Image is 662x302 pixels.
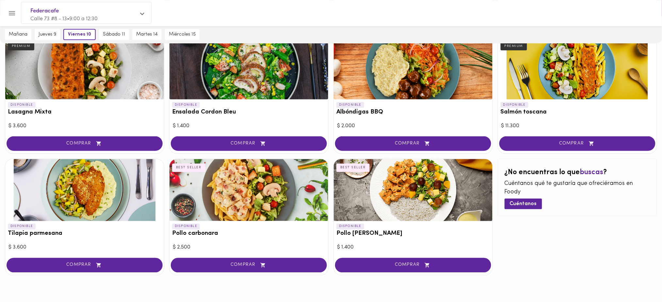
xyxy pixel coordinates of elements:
[132,29,162,40] button: martes 14
[336,164,370,172] div: BEST SELLER
[4,5,20,21] button: Menu
[337,122,489,130] div: $ 2.000
[8,109,161,116] h3: Lasagna Mixta
[336,109,490,116] h3: Albóndigas BBQ
[624,264,655,295] iframe: Messagebird Livechat Widget
[179,263,319,268] span: COMPRAR
[8,102,36,108] p: DISPONIBLE
[172,164,205,172] div: BEST SELLER
[63,29,96,40] button: viernes 10
[334,159,492,221] div: Pollo Tikka Massala
[103,32,125,38] span: sábado 11
[171,136,327,151] button: COMPRAR
[136,32,158,38] span: martes 14
[15,263,154,268] span: COMPRAR
[498,38,657,99] div: Salmón toscana
[8,122,161,130] div: $ 3.600
[9,32,27,38] span: mañana
[172,231,326,237] h3: Pollo carbonara
[170,159,328,221] div: Pollo carbonara
[68,32,91,38] span: viernes 10
[508,141,647,146] span: COMPRAR
[39,32,56,38] span: jueves 9
[505,180,650,197] p: Cuéntanos qué te gustaría que ofreciéramos en Foody
[334,38,492,99] div: Albóndigas BBQ
[172,102,200,108] p: DISPONIBLE
[173,244,325,251] div: $ 2.500
[335,136,491,151] button: COMPRAR
[343,141,483,146] span: COMPRAR
[8,224,36,230] p: DISPONIBLE
[165,29,200,40] button: miércoles 15
[8,231,161,237] h3: Tilapia parmesana
[8,244,161,251] div: $ 3.600
[337,244,489,251] div: $ 1.400
[336,231,490,237] h3: Pollo [PERSON_NAME]
[501,102,528,108] p: DISPONIBLE
[179,141,319,146] span: COMPRAR
[169,32,196,38] span: miércoles 15
[499,136,655,151] button: COMPRAR
[510,201,537,207] span: Cuéntanos
[343,263,483,268] span: COMPRAR
[335,258,491,273] button: COMPRAR
[501,122,654,130] div: $ 11.300
[172,109,326,116] h3: Ensalada Cordon Bleu
[336,102,364,108] p: DISPONIBLE
[171,258,327,273] button: COMPRAR
[580,169,604,176] span: buscas
[336,224,364,230] p: DISPONIBLE
[505,169,650,177] h2: ¿No encuentras lo que ?
[505,199,542,209] button: Cuéntanos
[30,7,136,15] span: Federacafe
[30,16,98,22] span: Calle 73 #8 - 13 • 9:00 a 12:30
[99,29,129,40] button: sábado 11
[173,122,325,130] div: $ 1.400
[15,141,154,146] span: COMPRAR
[170,38,328,99] div: Ensalada Cordon Bleu
[5,159,164,221] div: Tilapia parmesana
[5,29,31,40] button: mañana
[5,38,164,99] div: Lasagna Mixta
[7,258,163,273] button: COMPRAR
[35,29,60,40] button: jueves 9
[501,109,654,116] h3: Salmón toscana
[172,224,200,230] p: DISPONIBLE
[501,42,527,51] div: PREMIUM
[7,136,163,151] button: COMPRAR
[8,42,34,51] div: PREMIUM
